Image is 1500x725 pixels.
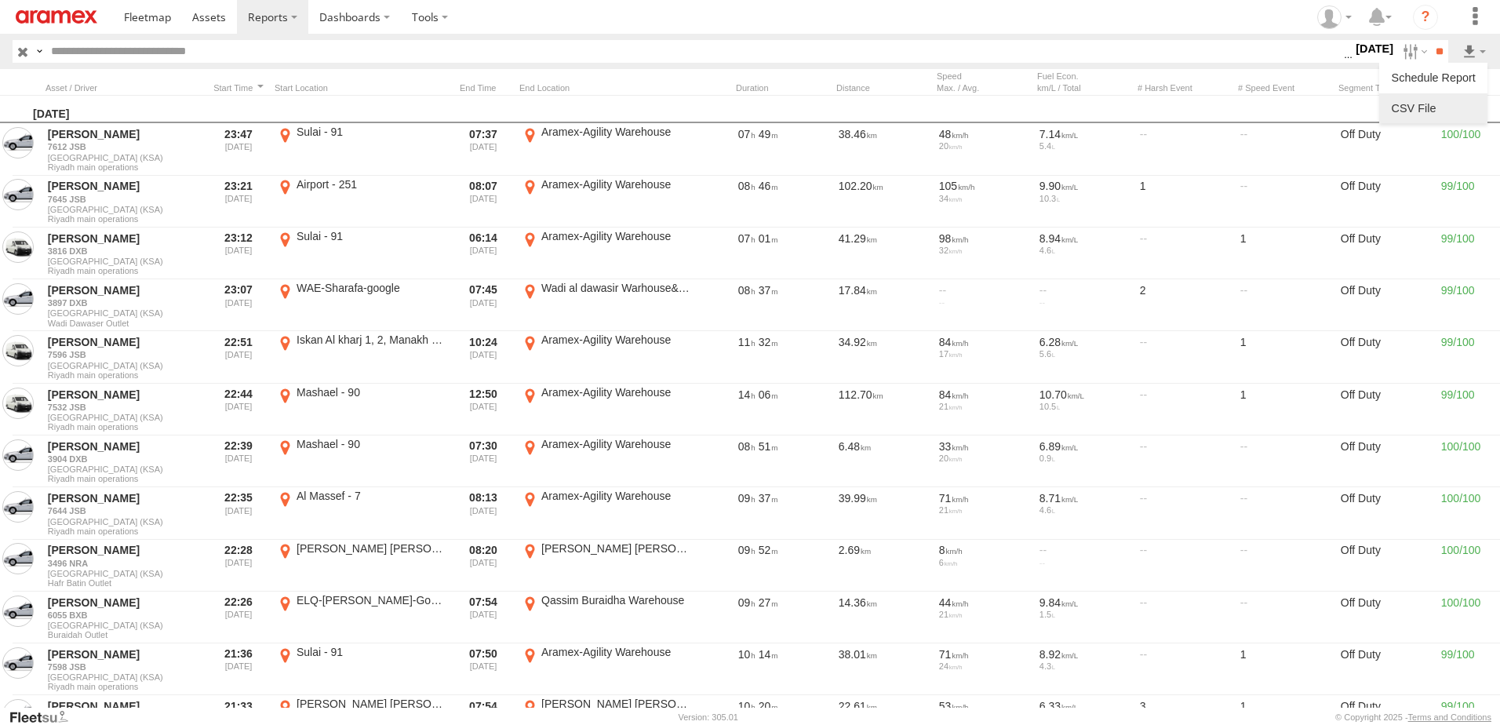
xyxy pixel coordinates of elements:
span: 01 [759,232,778,245]
div: Exited after selected date range [453,125,513,173]
div: 21 [939,402,1029,411]
div: 84 [939,335,1029,349]
div: 44 [939,596,1029,610]
div: 33 [939,439,1029,454]
div: Entered prior to selected date range [209,437,268,486]
div: 21 [939,610,1029,619]
div: 4.3 [1039,661,1129,671]
label: Click to View Event Location [519,229,692,278]
div: Aramex-Agility Warehouse [541,125,690,139]
div: Wadi al dawasir Warhouse&Outlet [541,281,690,295]
a: 7645 JSB [48,194,200,205]
div: 1.5 [1039,610,1129,619]
a: [PERSON_NAME] [48,439,200,454]
label: Click to View Event Location [275,229,447,278]
label: Click to View Event Location [519,385,692,434]
div: 6.33 [1039,699,1129,713]
div: Entered prior to selected date range [209,177,268,226]
div: Iskan Al kharj 1, 2, Manakh - 95 [297,333,445,347]
div: 8.94 [1039,231,1129,246]
label: Click to View Event Location [519,333,692,381]
a: View Asset in Asset Management [2,491,34,523]
div: Click to Sort [453,82,513,93]
div: Version: 305.01 [679,712,738,722]
span: 37 [759,284,778,297]
div: Exited after selected date range [453,229,513,278]
div: 20 [939,141,1029,151]
div: Off Duty [1338,645,1433,694]
label: Click to View Event Location [519,125,692,173]
span: 52 [759,544,778,556]
div: 17.84 [836,281,930,330]
div: 38.46 [836,125,930,173]
div: WAE-Sharafa-google [297,281,445,295]
a: View Asset in Asset Management [2,179,34,210]
div: Click to Sort [836,82,930,93]
div: 41.29 [836,229,930,278]
span: 11 [738,336,755,348]
a: [PERSON_NAME] [48,283,200,297]
div: Exited after selected date range [453,281,513,330]
div: Exited after selected date range [453,489,513,537]
div: 4.6 [1039,246,1129,255]
div: 17 [939,349,1029,359]
label: Click to View Event Location [519,177,692,226]
a: 3816 DXB [48,246,200,257]
label: Click to View Event Location [275,281,447,330]
div: 9.90 [1039,179,1129,193]
div: [PERSON_NAME] [PERSON_NAME] Warehouse [297,541,445,556]
div: Off Duty [1338,593,1433,642]
div: 112.70 [836,385,930,434]
label: Click to View Event Location [275,541,447,590]
a: Visit our Website [9,709,81,725]
div: Al Massef - 7 [297,489,445,503]
label: Click to View Event Location [275,489,447,537]
span: [GEOGRAPHIC_DATA] (KSA) [48,308,200,318]
div: Entered prior to selected date range [209,645,268,694]
span: 37 [759,492,778,505]
div: 2.69 [836,541,930,590]
div: 6.28 [1039,335,1129,349]
a: View Asset in Asset Management [2,335,34,366]
label: Click to View Event Location [519,281,692,330]
a: 7532 JSB [48,402,200,413]
div: 105 [939,179,1029,193]
span: 32 [759,336,778,348]
div: Off Duty [1338,385,1433,434]
div: Aramex-Agility Warehouse [541,385,690,399]
div: Exited after selected date range [453,593,513,642]
a: Terms and Conditions [1408,712,1491,722]
div: 8.92 [1039,647,1129,661]
span: Filter Results to this Group [48,422,200,432]
span: Filter Results to this Group [48,578,200,588]
a: 3496 NRA [48,558,200,569]
span: [GEOGRAPHIC_DATA] (KSA) [48,465,200,474]
label: Search Query [33,40,46,63]
label: Click to View Event Location [275,437,447,486]
span: 10 [738,700,755,712]
div: 10.3 [1039,194,1129,203]
div: 71 [939,491,1029,505]
div: Mashael - 90 [297,385,445,399]
a: 7612 JSB [48,141,200,152]
label: Click to View Event Location [275,593,447,642]
span: Filter Results to this Group [48,319,200,328]
span: 27 [759,596,778,609]
span: 07 [738,232,755,245]
span: 08 [738,284,755,297]
div: 38.01 [836,645,930,694]
div: 20 [939,454,1029,463]
div: ELQ-[PERSON_NAME]-Google [297,593,445,607]
div: Off Duty [1338,489,1433,537]
div: 10.70 [1039,388,1129,402]
span: 06 [759,388,778,401]
div: 71 [939,647,1029,661]
i: ? [1413,5,1438,30]
div: Aramex-Agility Warehouse [541,229,690,243]
div: 102.20 [836,177,930,226]
span: 09 [738,492,755,505]
div: Entered prior to selected date range [209,333,268,381]
span: 09 [738,544,755,556]
div: 48 [939,127,1029,141]
span: [GEOGRAPHIC_DATA] (KSA) [48,153,200,162]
